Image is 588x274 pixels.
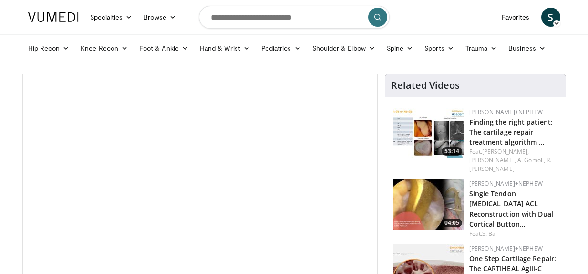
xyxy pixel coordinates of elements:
a: [PERSON_NAME], [482,148,529,156]
a: Foot & Ankle [134,39,194,58]
a: Trauma [460,39,503,58]
a: Pediatrics [256,39,307,58]
a: Hand & Wrist [194,39,256,58]
input: Search topics, interventions [199,6,390,29]
a: Sports [419,39,460,58]
div: Feat. [469,230,558,238]
a: 53:14 [393,108,464,158]
a: S [541,8,560,27]
a: Browse [138,8,182,27]
a: R. [PERSON_NAME] [469,156,552,173]
span: 53:14 [442,147,462,156]
a: Finding the right patient: The cartilage repair treatment algorithm … [469,117,553,147]
h4: Related Videos [391,80,460,91]
a: Knee Recon [75,39,134,58]
video-js: Video Player [23,74,377,274]
a: [PERSON_NAME]+Nephew [469,108,543,116]
img: 2894c166-06ea-43da-b75e-3312627dae3b.150x105_q85_crop-smart_upscale.jpg [393,108,464,158]
img: VuMedi Logo [28,12,79,22]
a: A. Gomoll, [517,156,545,164]
a: Spine [381,39,419,58]
a: Shoulder & Elbow [307,39,381,58]
a: [PERSON_NAME]+Nephew [469,179,543,188]
a: Favorites [496,8,536,27]
a: Business [503,39,551,58]
a: [PERSON_NAME], [469,156,516,164]
span: 04:05 [442,219,462,227]
a: [PERSON_NAME]+Nephew [469,244,543,253]
img: 47fc3831-2644-4472-a478-590317fb5c48.150x105_q85_crop-smart_upscale.jpg [393,179,464,230]
a: Hip Recon [22,39,75,58]
a: Specialties [84,8,138,27]
a: Single Tendon [MEDICAL_DATA] ACL Reconstruction with Dual Cortical Button… [469,189,553,228]
a: S. Ball [482,230,499,238]
a: 04:05 [393,179,464,230]
div: Feat. [469,148,558,173]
